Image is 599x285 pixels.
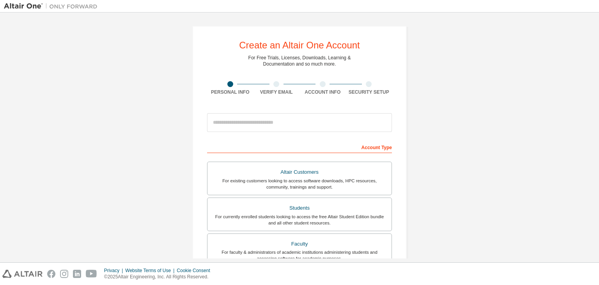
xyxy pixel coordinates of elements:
[212,178,387,190] div: For existing customers looking to access software downloads, HPC resources, community, trainings ...
[346,89,392,95] div: Security Setup
[212,203,387,214] div: Students
[212,167,387,178] div: Altair Customers
[253,89,300,95] div: Verify Email
[104,267,125,274] div: Privacy
[104,274,215,280] p: © 2025 Altair Engineering, Inc. All Rights Reserved.
[248,55,351,67] div: For Free Trials, Licenses, Downloads, Learning & Documentation and so much more.
[212,239,387,249] div: Faculty
[60,270,68,278] img: instagram.svg
[73,270,81,278] img: linkedin.svg
[299,89,346,95] div: Account Info
[212,214,387,226] div: For currently enrolled students looking to access the free Altair Student Edition bundle and all ...
[207,141,392,153] div: Account Type
[239,41,360,50] div: Create an Altair One Account
[2,270,43,278] img: altair_logo.svg
[207,89,253,95] div: Personal Info
[212,249,387,262] div: For faculty & administrators of academic institutions administering students and accessing softwa...
[86,270,97,278] img: youtube.svg
[177,267,214,274] div: Cookie Consent
[47,270,55,278] img: facebook.svg
[4,2,101,10] img: Altair One
[125,267,177,274] div: Website Terms of Use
